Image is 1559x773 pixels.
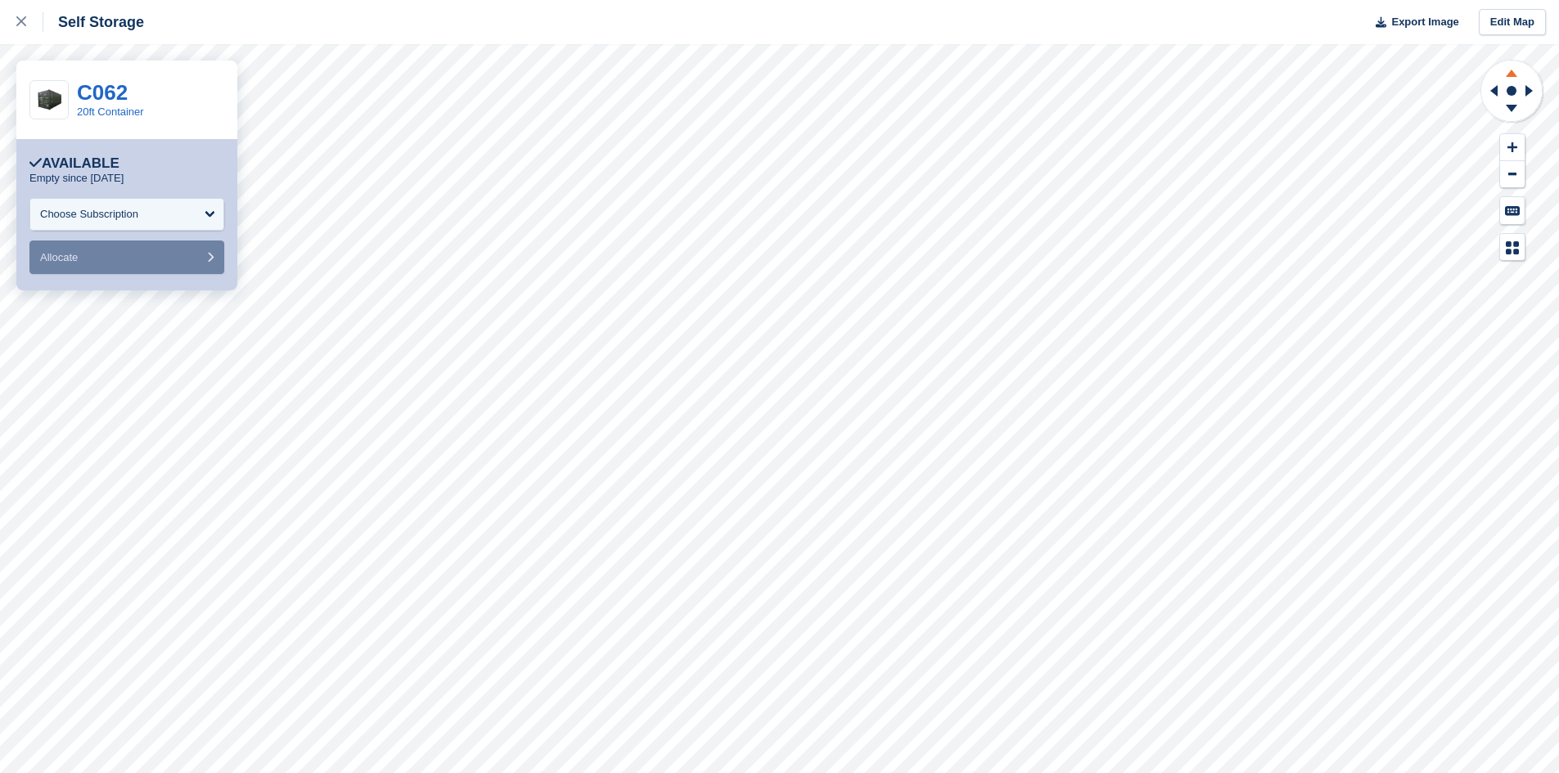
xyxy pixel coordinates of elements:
a: Edit Map [1479,9,1546,36]
button: Keyboard Shortcuts [1500,197,1525,224]
a: C062 [77,80,128,105]
button: Map Legend [1500,234,1525,261]
button: Zoom Out [1500,161,1525,188]
a: 20ft Container [77,106,144,118]
button: Allocate [29,240,224,274]
span: Allocate [40,251,78,263]
div: Choose Subscription [40,206,138,222]
p: Empty since [DATE] [29,172,124,185]
button: Zoom In [1500,134,1525,161]
span: Export Image [1391,14,1458,30]
button: Export Image [1366,9,1459,36]
img: 20ft%20container%20flip.png [30,86,68,115]
div: Self Storage [43,12,144,32]
div: Available [29,155,119,172]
